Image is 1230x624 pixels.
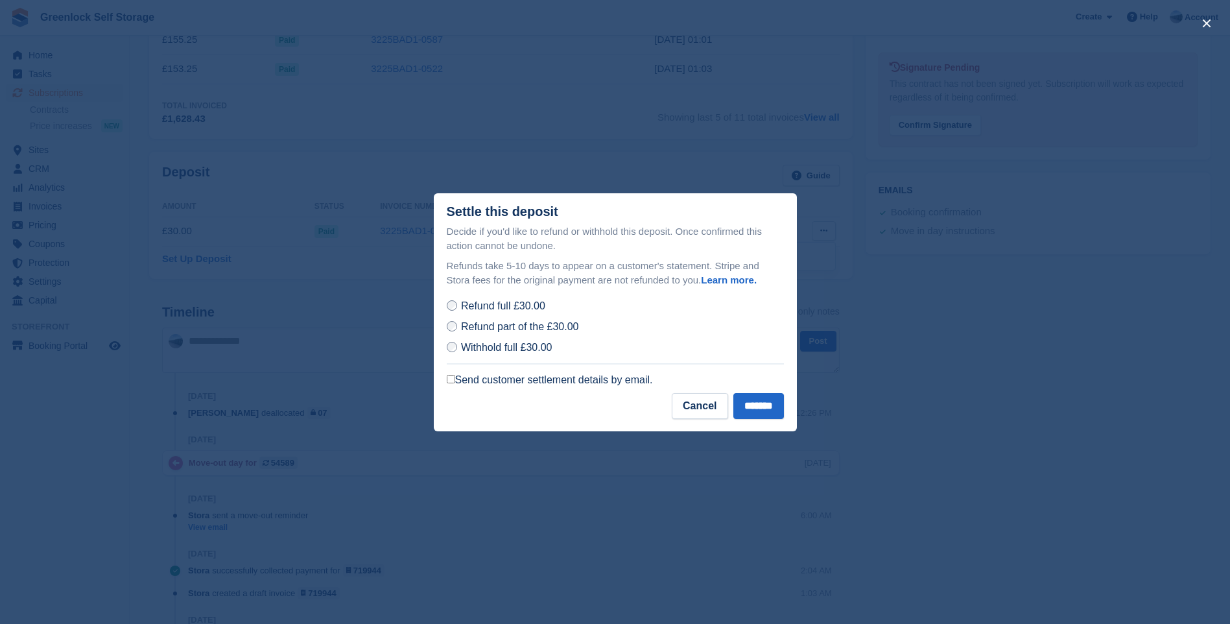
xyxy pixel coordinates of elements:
[447,342,457,352] input: Withhold full £30.00
[672,393,727,419] button: Cancel
[447,204,558,219] div: Settle this deposit
[1196,13,1217,34] button: close
[461,300,545,311] span: Refund full £30.00
[447,374,653,387] label: Send customer settlement details by email.
[447,259,784,288] p: Refunds take 5-10 days to appear on a customer's statement. Stripe and Stora fees for the origina...
[447,321,457,331] input: Refund part of the £30.00
[447,224,784,254] p: Decide if you'd like to refund or withhold this deposit. Once confirmed this action cannot be und...
[461,321,578,332] span: Refund part of the £30.00
[461,342,552,353] span: Withhold full £30.00
[447,300,457,311] input: Refund full £30.00
[701,274,757,285] a: Learn more.
[447,375,455,383] input: Send customer settlement details by email.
